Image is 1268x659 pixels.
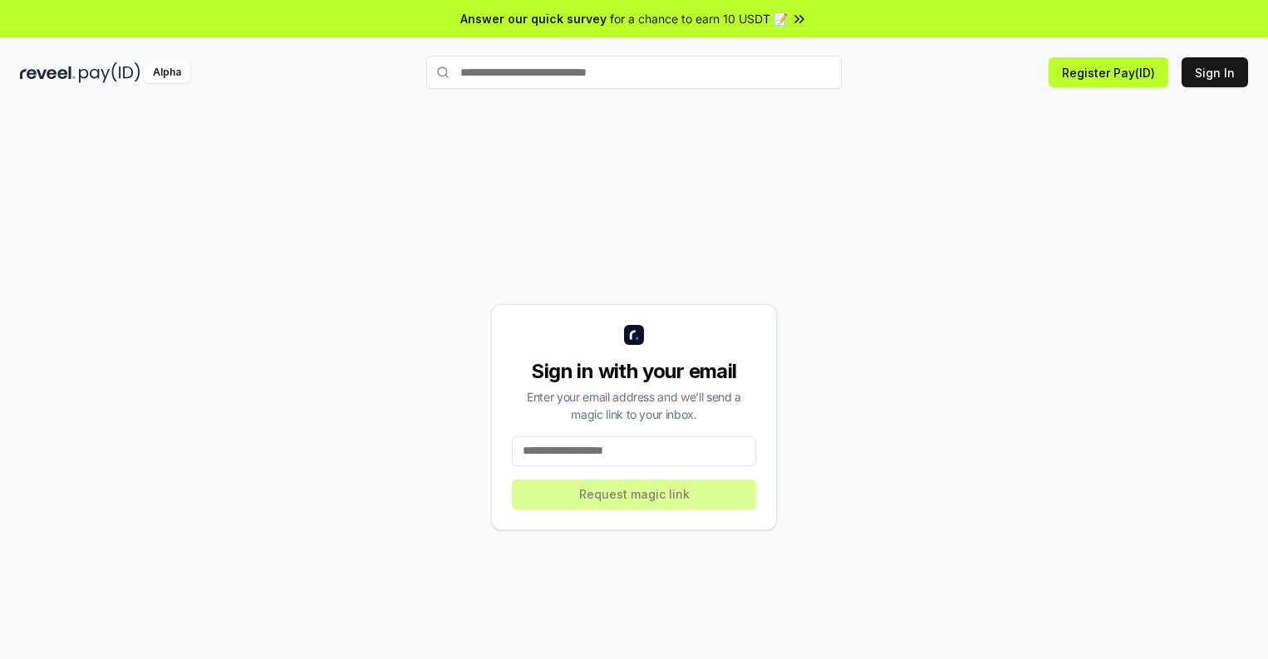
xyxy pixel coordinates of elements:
button: Sign In [1182,57,1248,87]
button: Register Pay(ID) [1049,57,1168,87]
div: Sign in with your email [512,358,756,385]
img: pay_id [79,62,140,83]
span: Answer our quick survey [460,10,607,27]
span: for a chance to earn 10 USDT 📝 [610,10,788,27]
img: logo_small [624,325,644,345]
img: reveel_dark [20,62,76,83]
div: Enter your email address and we’ll send a magic link to your inbox. [512,388,756,423]
div: Alpha [144,62,190,83]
